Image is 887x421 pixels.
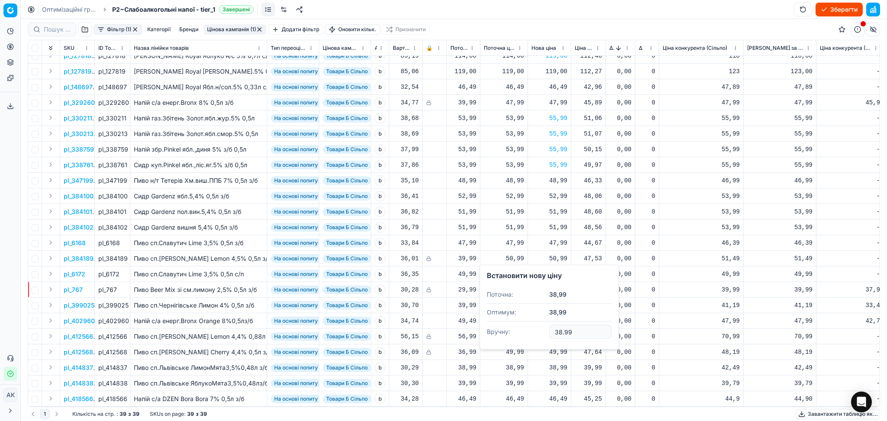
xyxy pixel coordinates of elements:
[323,130,371,138] span: Товари Б Сільпо
[64,395,93,403] button: pl_418566
[575,98,602,107] div: 45,89
[609,114,631,123] div: 0,00
[614,44,623,52] button: Sorted by Δ, % descending
[120,411,126,418] strong: 39
[575,207,602,216] div: 48,60
[609,192,631,201] div: 0,00
[450,239,476,247] div: 47,99
[531,223,567,232] div: 51,99
[45,284,56,295] button: Expand
[820,114,880,123] div: -
[531,130,567,138] div: 55,99
[45,269,56,279] button: Expand
[45,222,56,232] button: Expand
[45,159,56,170] button: Expand
[45,362,56,372] button: Expand
[375,175,385,186] span: b
[375,253,385,264] span: b
[98,207,126,216] div: pl_384101
[64,83,93,91] p: pl_148697
[64,301,94,310] button: pl_399025
[484,207,524,216] div: 51,99
[484,145,524,154] div: 53,99
[747,83,813,91] div: 47,89
[45,393,56,404] button: Expand
[3,388,17,402] button: AK
[531,45,556,52] span: Нова ціна
[484,45,515,52] span: Поточна ціна
[639,239,655,247] div: 0
[64,98,95,107] p: pl_329260
[663,161,740,169] div: 55,99
[663,239,740,247] div: 46,39
[200,411,207,418] strong: 39
[639,83,655,91] div: 0
[393,176,419,185] div: 35,10
[820,161,880,169] div: -
[639,207,655,216] div: 0
[549,308,567,317] button: 38,99
[98,98,126,107] div: pl_329260
[531,254,567,263] div: 50,99
[639,67,655,76] div: 0
[663,176,740,185] div: 46,99
[64,270,85,279] button: pl_6172
[393,223,419,232] div: 36,79
[639,98,655,107] div: 0
[323,114,371,123] span: Товари Б Сільпо
[484,223,524,232] div: 51,99
[450,161,476,169] div: 53,99
[204,24,266,35] button: Цінова кампанія (1)
[45,43,56,53] button: Expand all
[323,145,371,154] span: Товари Б Сільпо
[450,192,476,201] div: 52,99
[134,114,263,123] div: Напій газ.Збітень Золот.ябл.жур.5% 0,5л
[609,176,631,185] div: 0,00
[64,145,94,154] button: pl_338759
[820,67,880,76] div: -
[531,207,567,216] div: 51,99
[609,207,631,216] div: 0,00
[375,191,385,201] span: b
[4,389,17,402] span: AK
[375,222,385,233] span: b
[64,363,93,372] button: pl_414837
[45,331,56,341] button: Expand
[851,392,872,412] div: Open Intercom Messenger
[323,192,371,201] span: Товари Б Сільпо
[98,130,126,138] div: pl_330213
[609,83,631,91] div: 0,00
[393,130,419,138] div: 38,69
[271,45,307,52] span: Тип переоцінки
[393,161,419,169] div: 37,86
[575,239,602,247] div: 44,67
[639,176,655,185] div: 0
[575,254,602,263] div: 47,53
[747,207,813,216] div: 53,99
[64,114,92,123] button: pl_330211
[45,300,56,310] button: Expand
[531,176,567,185] div: 48,99
[64,130,94,138] button: pl_330213
[531,161,567,169] div: 55,99
[484,176,524,185] div: 48,99
[484,192,524,201] div: 52,99
[133,411,139,418] strong: 39
[393,254,419,263] div: 36,01
[609,239,631,247] div: 0,00
[639,130,655,138] div: 0
[609,223,631,232] div: 0,00
[820,145,880,154] div: -
[663,98,740,107] div: 47,99
[747,192,813,201] div: 53,99
[98,145,126,154] div: pl_338759
[64,176,93,185] button: pl_347199
[134,98,263,107] div: Напій с/а енерг.Bronx 8% 0,5л з/б
[94,24,142,35] button: Фільтр (1)
[134,130,263,138] div: Напій газ.Збітень Золот.ябл.смор.5% 0,5л
[325,24,380,35] button: Оновити кільк.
